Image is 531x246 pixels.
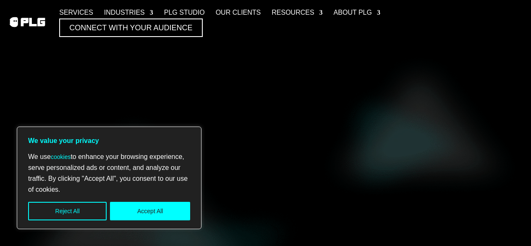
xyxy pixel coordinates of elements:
[28,151,190,195] p: We use to enhance your browsing experience, serve personalized ads or content, and analyze our tr...
[51,153,71,160] a: cookies
[28,202,107,220] button: Reject All
[334,7,380,19] a: About PLG
[164,7,205,19] a: PLG Studio
[272,7,322,19] a: Resources
[216,7,261,19] a: Our Clients
[17,127,201,229] div: We value your privacy
[110,202,190,220] button: Accept All
[59,7,93,19] a: Services
[59,19,202,37] a: Connect with Your Audience
[28,135,190,146] p: We value your privacy
[104,7,153,19] a: Industries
